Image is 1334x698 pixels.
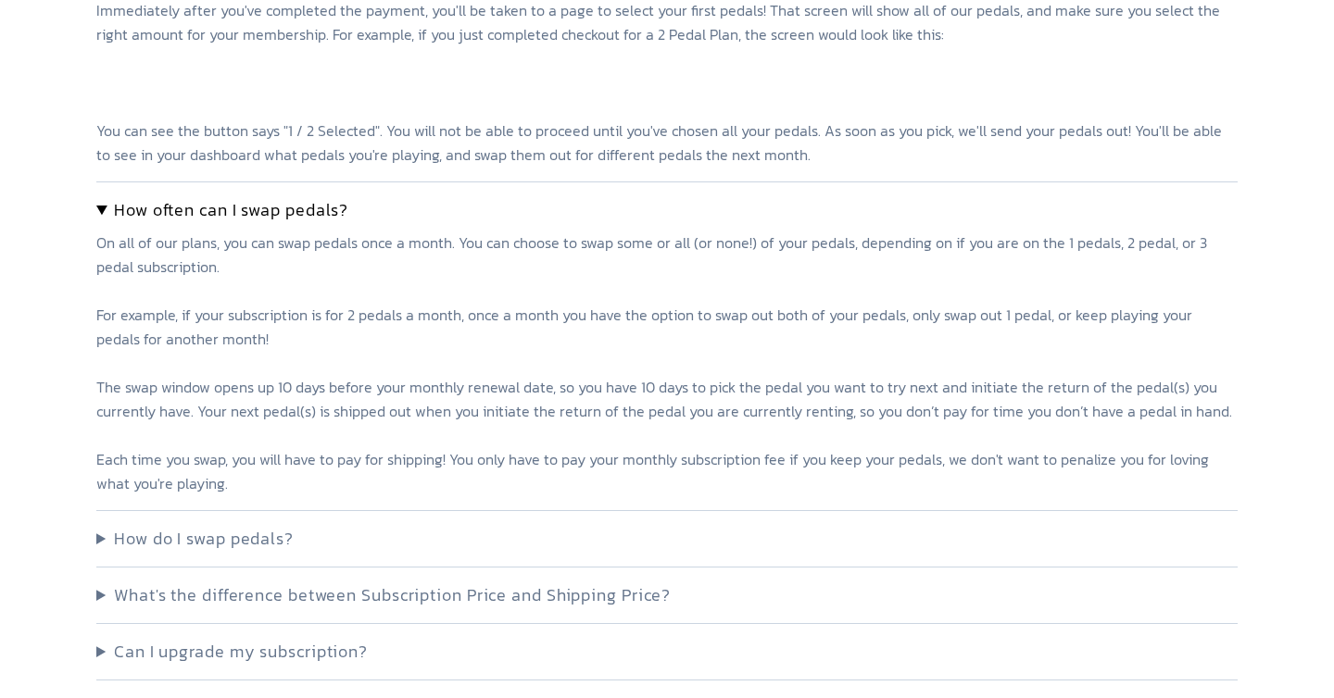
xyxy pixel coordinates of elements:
[96,119,1222,166] resizableimage: You can see the button says "1 / 2 Selected". You will not be able to proceed until you've chosen...
[96,639,1238,665] summary: Can I upgrade my subscription?
[96,231,1238,495] p: On all of our plans, you can swap pedals once a month. You can choose to swap some or all (or non...
[96,197,1238,223] summary: How often can I swap pedals?
[96,526,1238,552] summary: How do I swap pedals?
[96,582,1238,608] summary: What's the difference between Subscription Price and Shipping Price?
